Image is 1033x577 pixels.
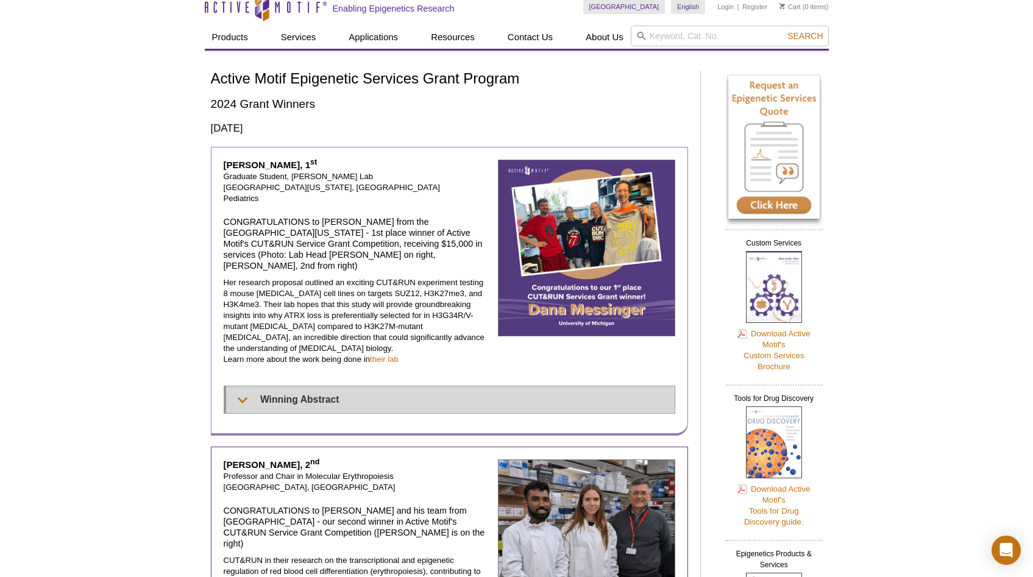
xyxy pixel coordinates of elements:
strong: [PERSON_NAME], 2 [224,459,320,470]
sup: nd [310,458,319,466]
img: Request an Epigenetic Services Quote [728,76,820,219]
a: Login [717,2,734,11]
img: Tools for Drug Discovery [746,406,802,478]
h2: Epigenetics Products & Services [725,540,823,573]
p: Her research proposal outlined an exciting CUT&RUN experiment testing 8 mouse [MEDICAL_DATA] cell... [224,277,489,365]
a: Products [205,26,255,49]
h3: [DATE] [211,121,688,136]
img: Dana Messinger [498,160,675,337]
h2: Enabling Epigenetics Research [333,3,455,14]
button: Search [784,30,826,41]
a: Applications [341,26,405,49]
span: Professor and Chair in Molecular Erythropoiesis [224,472,394,481]
h4: CONGRATULATIONS to [PERSON_NAME] from the [GEOGRAPHIC_DATA][US_STATE] - 1st place winner of Activ... [224,216,489,271]
input: Keyword, Cat. No. [631,26,829,46]
span: Search [787,31,823,41]
a: Resources [424,26,482,49]
a: Download Active Motif'sCustom ServicesBrochure [737,328,811,372]
img: Your Cart [779,3,785,9]
strong: [PERSON_NAME], 1 [224,160,318,170]
a: About Us [578,26,631,49]
span: [GEOGRAPHIC_DATA][US_STATE], [GEOGRAPHIC_DATA] [224,183,440,192]
h2: Custom Services [725,229,823,251]
div: Open Intercom Messenger [992,536,1021,565]
a: Register [742,2,767,11]
span: Pediatrics [224,194,259,203]
h2: 2024 Grant Winners [211,96,688,112]
h1: Active Motif Epigenetic Services Grant Program [211,71,688,88]
summary: Winning Abstract [226,386,675,413]
span: Graduate Student, [PERSON_NAME] Lab [224,172,374,181]
a: Download Active Motif'sTools for DrugDiscovery guide. [737,483,811,528]
img: Custom Services [746,251,802,323]
sup: st [310,158,317,166]
a: their lab [370,355,399,364]
h2: Tools for Drug Discovery [725,384,823,406]
a: Services [274,26,324,49]
a: Cart [779,2,801,11]
a: Contact Us [500,26,560,49]
span: [GEOGRAPHIC_DATA], [GEOGRAPHIC_DATA] [224,483,396,492]
h4: CONGRATULATIONS to [PERSON_NAME] and his team from [GEOGRAPHIC_DATA] - our second winner in Activ... [224,505,489,549]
